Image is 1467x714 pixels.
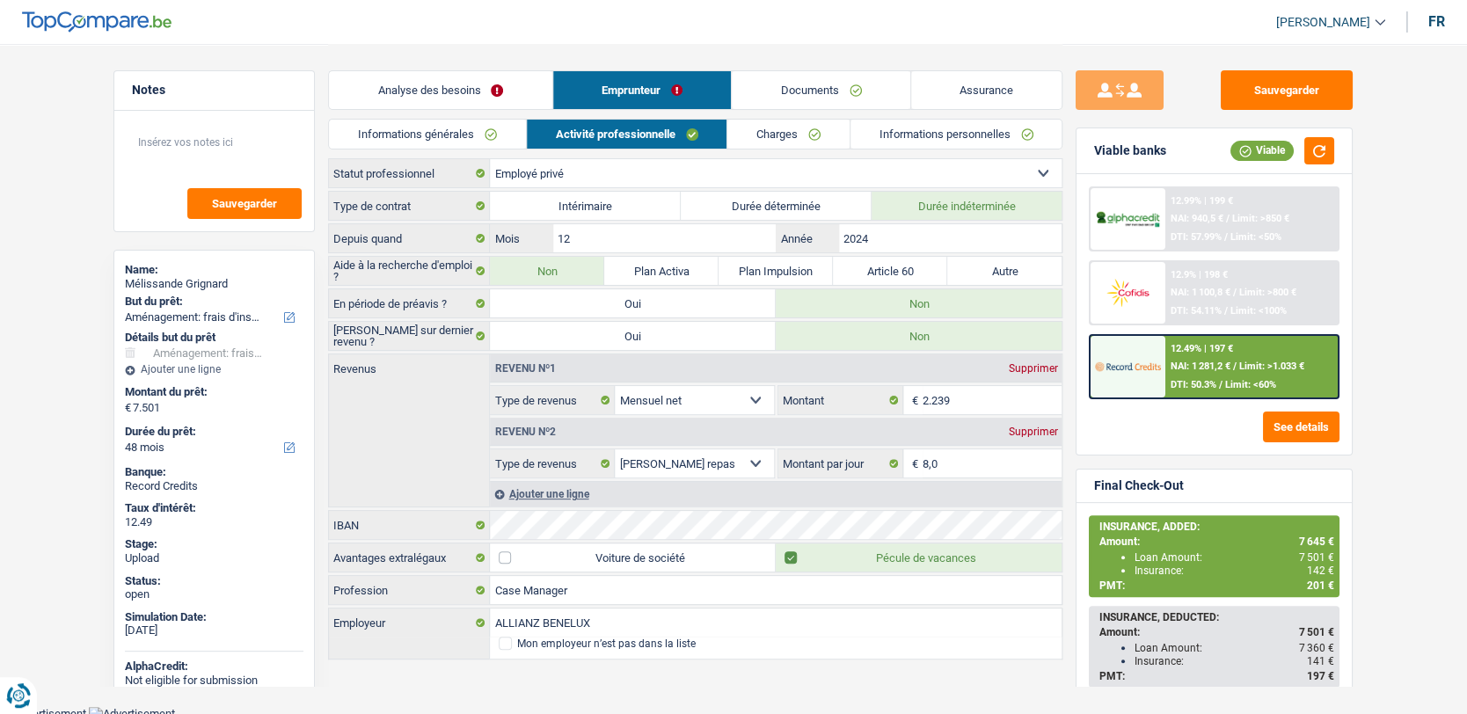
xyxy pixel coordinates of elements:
span: / [1226,213,1230,224]
span: / [1233,361,1237,372]
div: Loan Amount: [1135,551,1334,564]
button: See details [1263,412,1339,442]
span: Limit: <60% [1225,379,1276,390]
label: En période de préavis ? [329,289,490,317]
span: Limit: >1.033 € [1239,361,1304,372]
span: DTI: 54.11% [1171,305,1222,317]
div: Name: [125,263,303,277]
span: 7 501 € [1299,551,1334,564]
span: / [1233,287,1237,298]
div: Amount: [1099,535,1334,548]
label: Plan Activa [604,257,719,285]
span: € [125,401,131,415]
input: Cherchez votre employeur [490,608,1062,637]
a: Documents [732,71,910,109]
label: [PERSON_NAME] sur dernier revenu ? [329,322,490,350]
span: [PERSON_NAME] [1276,15,1370,30]
label: Plan Impulsion [719,257,833,285]
label: Oui [490,322,776,350]
span: 142 € [1307,565,1334,577]
div: Viable banks [1094,143,1166,158]
div: Insurance: [1135,565,1334,577]
span: NAI: 940,5 € [1171,213,1223,224]
div: 12.99% | 199 € [1171,195,1233,207]
span: DTI: 50.3% [1171,379,1216,390]
label: Type de revenus [490,386,615,414]
div: Revenu nº2 [490,426,559,437]
span: 7 360 € [1299,642,1334,654]
div: 12.49 [125,515,303,529]
label: Année [776,224,838,252]
label: Aide à la recherche d'emploi ? [329,257,490,285]
a: Charges [727,120,850,149]
span: Limit: >800 € [1239,287,1296,298]
label: Non [490,257,604,285]
label: Montant du prêt: [125,385,300,399]
div: INSURANCE, DEDUCTED: [1099,611,1334,623]
label: Mois [490,224,552,252]
label: Montant par jour [778,449,903,477]
label: Type de revenus [490,449,615,477]
div: Revenu nº1 [490,363,559,374]
img: Cofidis [1095,276,1160,309]
label: Pécule de vacances [776,543,1062,572]
div: Final Check-Out [1094,478,1184,493]
div: Détails but du prêt [125,331,303,345]
div: Mélissande Grignard [125,277,303,291]
span: / [1219,379,1222,390]
div: Simulation Date: [125,610,303,624]
img: TopCompare Logo [22,11,172,33]
div: Loan Amount: [1135,642,1334,654]
label: Non [776,322,1062,350]
label: Type de contrat [329,192,490,220]
span: 197 € [1307,670,1334,682]
label: Employeur [329,608,490,637]
div: PMT: [1099,670,1334,682]
div: Not eligible for submission [125,674,303,688]
span: DTI: 57.99% [1171,231,1222,243]
label: Durée du prêt: [125,425,300,439]
input: AAAA [839,224,1062,252]
label: Montant [778,386,903,414]
div: INSURANCE, ADDED: [1099,521,1334,533]
button: Sauvegarder [1221,70,1353,110]
div: Upload [125,551,303,565]
label: Depuis quand [329,224,490,252]
div: Mon employeur n’est pas dans la liste [516,638,695,649]
a: Emprunteur [553,71,732,109]
span: 7 645 € [1299,535,1334,548]
h5: Notes [132,83,296,98]
span: 201 € [1307,579,1334,592]
label: Intérimaire [490,192,681,220]
div: Taux d'intérêt: [125,501,303,515]
label: Statut professionnel [329,159,490,187]
img: Record Credits [1095,350,1160,382]
button: Sauvegarder [187,188,302,219]
label: Avantages extralégaux [329,543,490,572]
div: Ajouter une ligne [490,481,1062,506]
img: AlphaCredit [1095,209,1160,229]
label: Durée déterminée [681,192,872,220]
span: / [1224,231,1228,243]
label: But du prêt: [125,295,300,309]
div: Supprimer [1004,363,1062,374]
span: € [903,449,923,477]
label: Non [776,289,1062,317]
label: Autre [947,257,1062,285]
span: Limit: >850 € [1232,213,1289,224]
span: 141 € [1307,655,1334,667]
div: fr [1428,13,1445,30]
div: Status: [125,574,303,588]
div: Insurance: [1135,655,1334,667]
span: Limit: <50% [1230,231,1281,243]
a: [PERSON_NAME] [1262,8,1385,37]
div: Amount: [1099,626,1334,638]
div: [DATE] [125,623,303,637]
label: Revenus [329,354,489,375]
div: open [125,587,303,601]
a: Activité professionnelle [527,120,727,149]
label: Oui [490,289,776,317]
div: Stage: [125,537,303,551]
span: 7 501 € [1299,626,1334,638]
label: IBAN [329,511,490,539]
